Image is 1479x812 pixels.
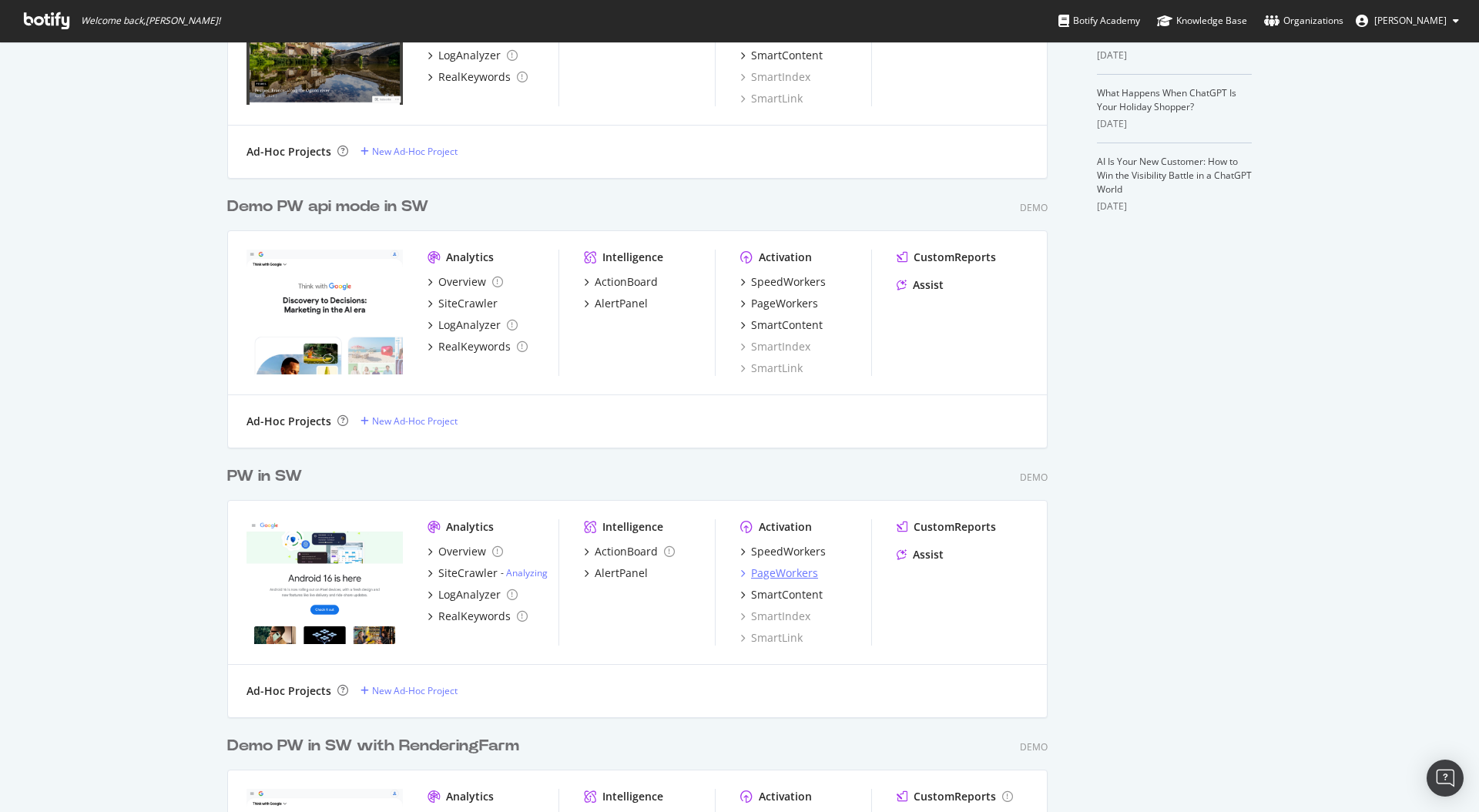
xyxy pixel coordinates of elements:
a: New Ad-Hoc Project [361,145,458,158]
a: LogAnalyzer [428,317,518,333]
div: LogAnalyzer [438,317,501,333]
div: New Ad-Hoc Project [372,414,458,428]
div: Assist [913,277,944,293]
div: Ad-Hoc Projects [246,144,331,159]
a: SmartLink [740,91,803,106]
div: PageWorkers [751,296,818,311]
a: SmartContent [740,48,823,63]
span: Pierre Paqueton [1374,14,1447,27]
a: SmartContent [740,587,823,602]
div: Analytics [446,250,494,265]
a: How to Save Hours on Content and Research Workflows with Botify Assist [1097,4,1246,45]
div: New Ad-Hoc Project [372,684,458,697]
a: SmartLink [740,361,803,376]
div: [DATE] [1097,200,1252,213]
div: SpeedWorkers [751,274,826,290]
a: Demo PW in SW with RenderingFarm [227,735,525,757]
div: Activation [759,519,812,535]
div: ActionBoard [595,274,658,290]
div: Open Intercom Messenger [1427,760,1464,797]
a: PageWorkers [740,296,818,311]
a: SpeedWorkers [740,274,826,290]
a: PW in SW [227,465,308,488]
a: Assist [897,277,944,293]
a: Overview [428,274,503,290]
div: Demo PW api mode in SW [227,196,428,218]
div: - [501,566,548,579]
a: Overview [428,544,503,559]
div: CustomReports [914,250,996,265]
div: AlertPanel [595,565,648,581]
div: AlertPanel [595,296,648,311]
div: RealKeywords [438,339,511,354]
div: Demo [1020,201,1048,214]
img: PW in SW [246,519,403,644]
a: ActionBoard [584,274,658,290]
div: Demo [1020,471,1048,484]
div: SmartContent [751,587,823,602]
a: ActionBoard [584,544,675,559]
div: Knowledge Base [1157,13,1247,29]
div: Activation [759,789,812,804]
a: SmartIndex [740,69,810,85]
div: SiteCrawler [438,565,498,581]
div: PageWorkers [751,565,818,581]
span: Welcome back, [PERSON_NAME] ! [81,15,220,27]
div: SiteCrawler [438,296,498,311]
a: SiteCrawler [428,296,498,311]
div: Demo [1020,740,1048,753]
a: AlertPanel [584,296,648,311]
a: New Ad-Hoc Project [361,684,458,697]
div: Overview [438,544,486,559]
a: SmartIndex [740,609,810,624]
a: CustomReports [897,250,996,265]
a: SmartLink [740,630,803,646]
div: Organizations [1264,13,1343,29]
a: AlertPanel [584,565,648,581]
button: [PERSON_NAME] [1343,8,1471,33]
a: Demo PW api mode in SW [227,196,434,218]
div: ActionBoard [595,544,658,559]
div: Intelligence [602,519,663,535]
div: LogAnalyzer [438,587,501,602]
a: What Happens When ChatGPT Is Your Holiday Shopper? [1097,86,1236,113]
div: PW in SW [227,465,302,488]
a: SpeedWorkers [740,544,826,559]
div: Intelligence [602,250,663,265]
div: LogAnalyzer [438,48,501,63]
a: AI Is Your New Customer: How to Win the Visibility Battle in a ChatGPT World [1097,155,1252,196]
div: RealKeywords [438,69,511,85]
a: SmartIndex [740,339,810,354]
div: Assist [913,547,944,562]
a: RealKeywords [428,339,528,354]
div: Demo PW in SW with RenderingFarm [227,735,519,757]
a: SmartContent [740,317,823,333]
div: CustomReports [914,519,996,535]
div: SmartContent [751,317,823,333]
div: Botify Academy [1058,13,1140,29]
div: Analytics [446,519,494,535]
a: Analyzing [506,566,548,579]
div: Analytics [446,789,494,804]
div: Ad-Hoc Projects [246,414,331,429]
a: RealKeywords [428,609,528,624]
div: Intelligence [602,789,663,804]
div: SmartContent [751,48,823,63]
div: CustomReports [914,789,996,804]
a: SiteCrawler- Analyzing [428,565,548,581]
a: LogAnalyzer [428,48,518,63]
a: LogAnalyzer [428,587,518,602]
div: [DATE] [1097,49,1252,62]
div: New Ad-Hoc Project [372,145,458,158]
a: Assist [897,547,944,562]
a: CustomReports [897,789,1013,804]
div: SpeedWorkers [751,544,826,559]
div: RealKeywords [438,609,511,624]
div: Overview [438,274,486,290]
div: Activation [759,250,812,265]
